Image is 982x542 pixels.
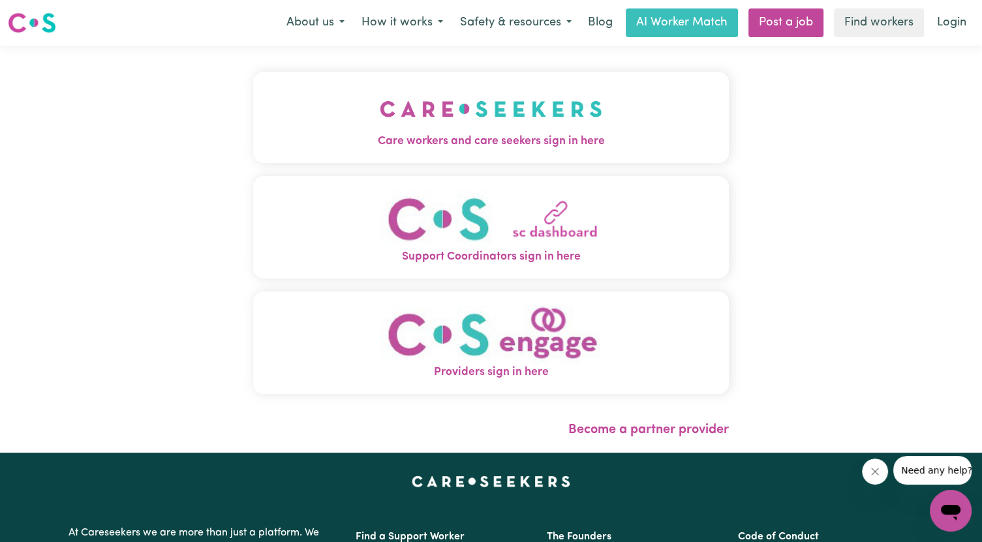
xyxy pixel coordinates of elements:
span: Providers sign in here [253,364,729,381]
a: AI Worker Match [626,8,738,37]
a: Become a partner provider [568,423,729,436]
a: Find a Support Worker [356,532,465,542]
a: Code of Conduct [738,532,819,542]
a: Careseekers logo [8,8,56,38]
button: Care workers and care seekers sign in here [253,72,729,163]
button: Safety & resources [452,9,580,37]
button: About us [278,9,353,37]
span: Care workers and care seekers sign in here [253,133,729,150]
iframe: Message from company [893,456,972,485]
a: The Founders [547,532,611,542]
button: Support Coordinators sign in here [253,176,729,279]
a: Blog [580,8,621,37]
a: Careseekers home page [412,476,570,487]
a: Find workers [834,8,924,37]
a: Post a job [748,8,823,37]
button: How it works [353,9,452,37]
button: Providers sign in here [253,292,729,394]
iframe: Button to launch messaging window [930,490,972,532]
span: Need any help? [8,9,79,20]
span: Support Coordinators sign in here [253,248,729,265]
a: Login [929,8,974,37]
iframe: Close message [862,459,888,485]
img: Careseekers logo [8,11,56,35]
